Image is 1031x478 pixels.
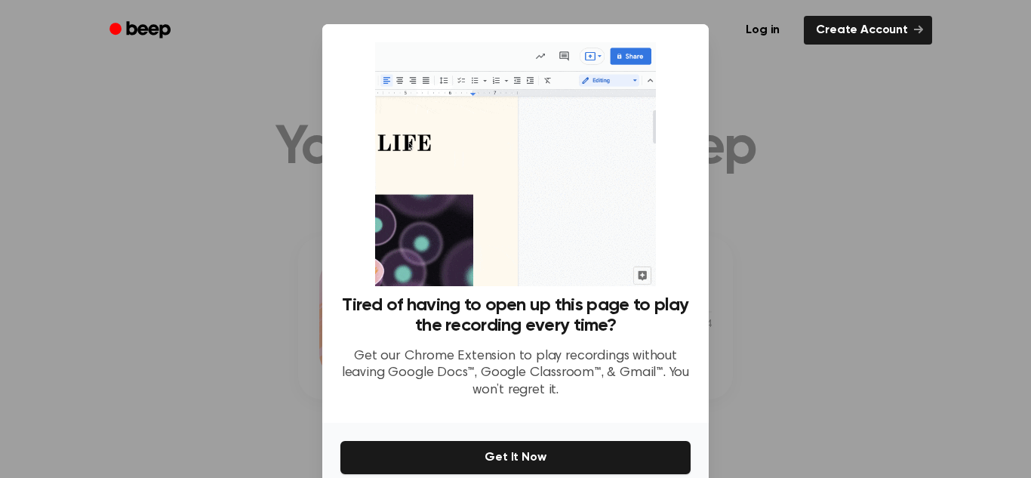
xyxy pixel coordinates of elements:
a: Create Account [804,16,932,45]
img: Beep extension in action [375,42,655,286]
p: Get our Chrome Extension to play recordings without leaving Google Docs™, Google Classroom™, & Gm... [340,348,691,399]
button: Get It Now [340,441,691,474]
a: Beep [99,16,184,45]
h3: Tired of having to open up this page to play the recording every time? [340,295,691,336]
a: Log in [731,13,795,48]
